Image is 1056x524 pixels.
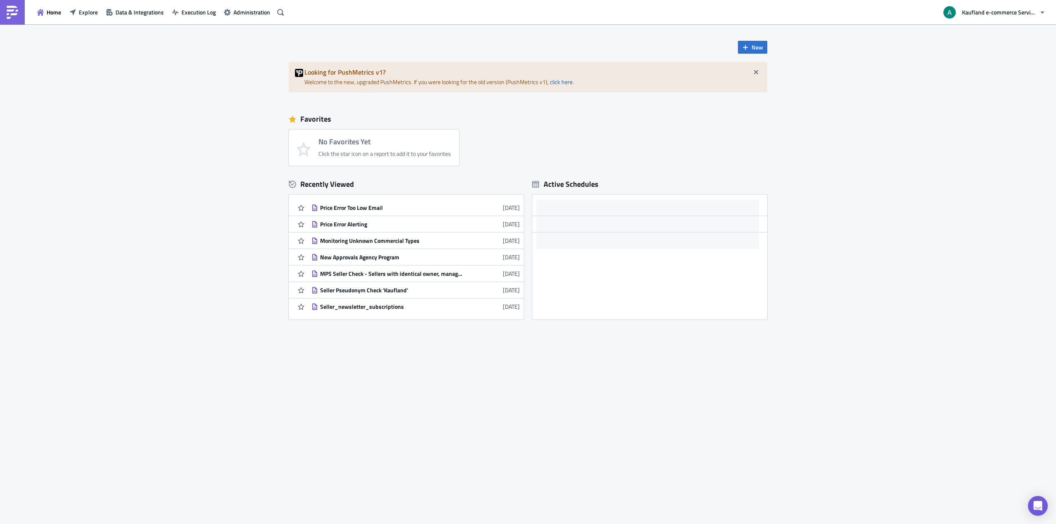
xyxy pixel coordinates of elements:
div: Monitoring Unknown Commercial Types [320,237,464,244]
time: 2025-08-11T10:18:33Z [503,302,520,311]
span: Execution Log [181,8,216,16]
div: Seller Pseudonym Check 'Kaufland' [320,287,464,294]
span: Home [47,8,61,16]
div: Favorites [289,113,767,125]
span: Kaufland e-commerce Services GmbH & Co. KG [962,8,1036,16]
img: Avatar [943,5,957,19]
div: Click the star icon on a report to add it to your favorites [318,150,451,157]
img: PushMetrics [6,6,19,19]
div: Price Error Alerting [320,221,464,228]
a: Price Error Alerting[DATE] [311,216,520,232]
a: MPS Seller Check - Sellers with identical owner, manager or imprint[DATE] [311,266,520,282]
div: Recently Viewed [289,178,524,190]
a: click here [550,78,573,86]
time: 2025-08-14T11:17:08Z [503,236,520,245]
div: New Approvals Agency Program [320,254,464,261]
span: Explore [79,8,98,16]
a: Price Error Too Low Email[DATE] [311,200,520,216]
div: Seller_newsletter_subscriptions [320,303,464,310]
div: Open Intercom Messenger [1028,496,1048,516]
time: 2025-09-02T12:10:38Z [503,203,520,212]
div: Welcome to the new, upgraded PushMetrics. If you were looking for the old version (PushMetrics v1... [289,62,767,92]
time: 2025-08-11T11:41:11Z [503,286,520,294]
div: MPS Seller Check - Sellers with identical owner, manager or imprint [320,270,464,277]
a: Monitoring Unknown Commercial Types[DATE] [311,233,520,249]
time: 2025-08-11T11:41:30Z [503,253,520,261]
button: Explore [65,6,102,19]
button: Administration [220,6,274,19]
div: Price Error Too Low Email [320,204,464,211]
a: New Approvals Agency Program[DATE] [311,249,520,265]
span: Administration [233,8,270,16]
button: Data & Integrations [102,6,168,19]
h4: No Favorites Yet [318,138,451,146]
a: Seller_newsletter_subscriptions[DATE] [311,298,520,315]
time: 2025-08-11T11:41:22Z [503,269,520,278]
button: Execution Log [168,6,220,19]
h5: Looking for PushMetrics v1? [304,69,761,75]
button: New [738,41,767,54]
button: Home [33,6,65,19]
span: Data & Integrations [115,8,164,16]
a: Seller Pseudonym Check 'Kaufland'[DATE] [311,282,520,298]
time: 2025-08-26T07:30:34Z [503,220,520,228]
span: New [752,43,763,52]
div: Active Schedules [532,179,599,189]
button: Kaufland e-commerce Services GmbH & Co. KG [938,3,1050,21]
